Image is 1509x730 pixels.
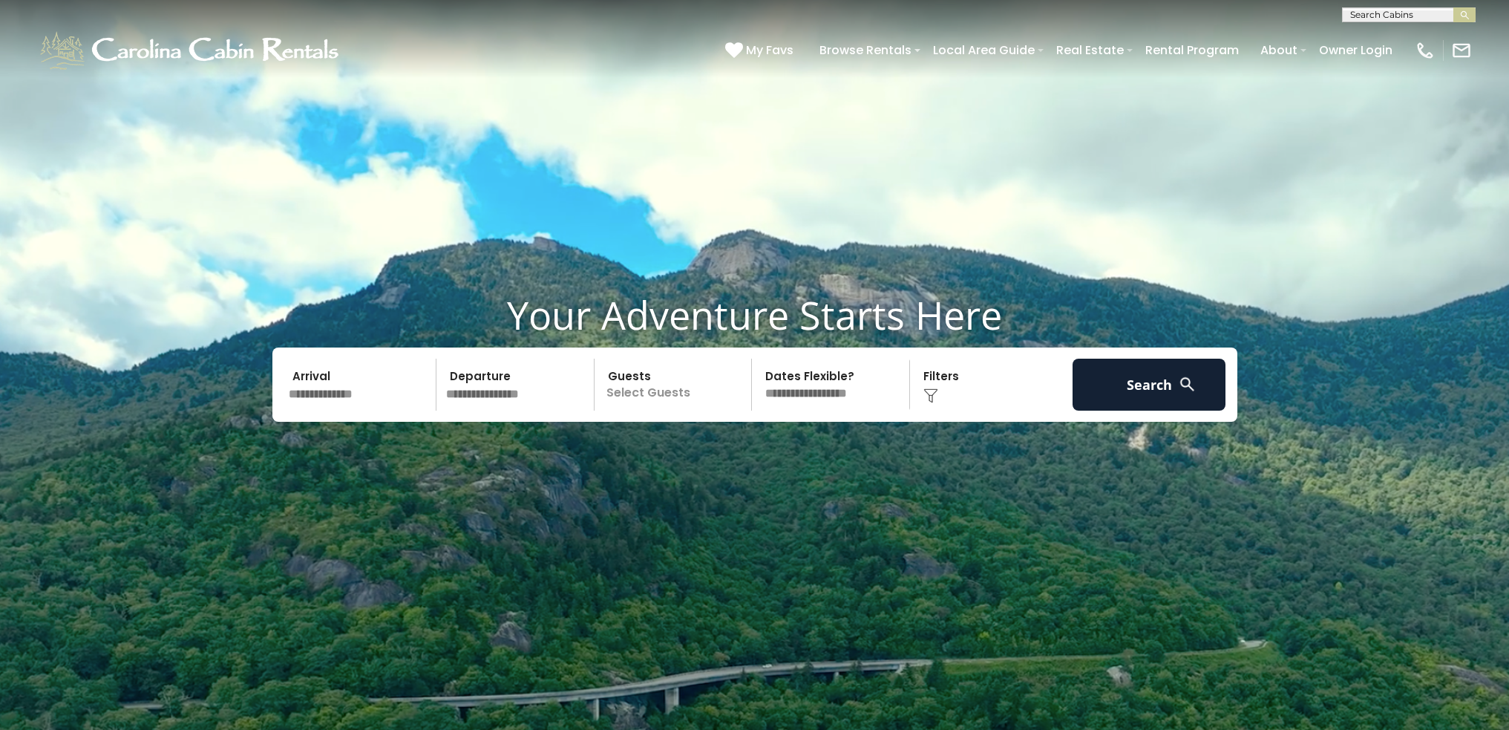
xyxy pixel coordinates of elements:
[1138,37,1246,63] a: Rental Program
[1073,359,1226,411] button: Search
[1049,37,1131,63] a: Real Estate
[1415,40,1436,61] img: phone-regular-white.png
[37,28,345,73] img: White-1-1-2.png
[923,388,938,403] img: filter--v1.png
[599,359,752,411] p: Select Guests
[1312,37,1400,63] a: Owner Login
[926,37,1042,63] a: Local Area Guide
[1451,40,1472,61] img: mail-regular-white.png
[11,292,1498,338] h1: Your Adventure Starts Here
[812,37,919,63] a: Browse Rentals
[746,41,793,59] span: My Favs
[725,41,797,60] a: My Favs
[1178,375,1197,394] img: search-regular-white.png
[1253,37,1305,63] a: About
